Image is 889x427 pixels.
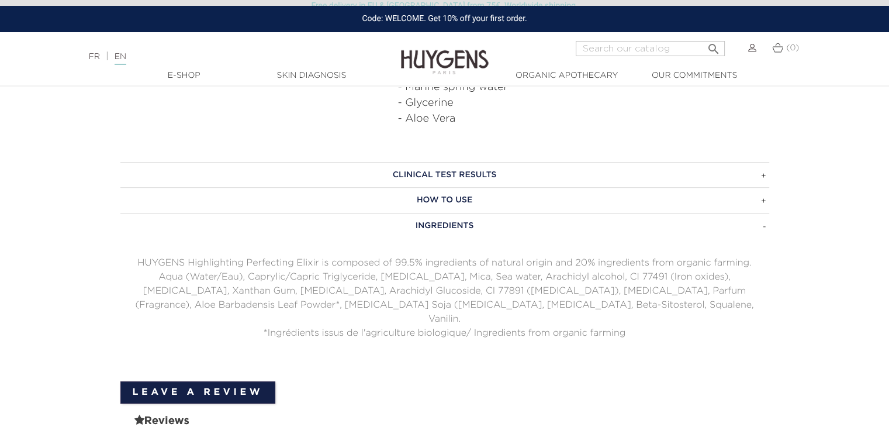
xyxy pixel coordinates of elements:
a: Our commitments [636,70,753,82]
input: Search [576,41,725,56]
img: Huygens [401,31,489,76]
a: CLINICAL TEST RESULTS [120,162,769,188]
span: (0) [786,44,799,52]
div: | [83,50,362,64]
a: Skin Diagnosis [253,70,370,82]
a: HOW TO USE [120,187,769,213]
i:  [706,39,720,53]
li: - Marine spring water [398,80,769,95]
a: Organic Apothecary [509,70,625,82]
p: HUYGENS Highlighting Perfecting Elixir is composed of 99.5% ingredients of natural origin and 20%... [120,256,769,270]
a: FR [89,53,100,61]
li: - Aloe Vera [398,111,769,127]
a: E-Shop [126,70,243,82]
li: - Glycerine [398,95,769,111]
p: *Ingrédients issus de l'agriculture biologique/ Ingredients from organic farming [120,326,769,340]
a: EN [115,53,126,65]
p: Aqua (Water/Eau), Caprylic/Capric Triglyceride, [MEDICAL_DATA], Mica, Sea water, Arachidyl alcoho... [120,270,769,326]
a: Leave a review [120,381,276,404]
button:  [703,37,724,53]
a: INGREDIENTS [120,213,769,239]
